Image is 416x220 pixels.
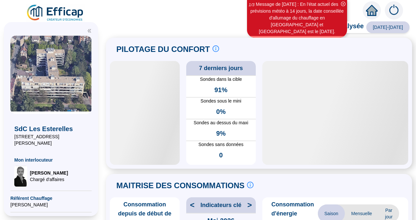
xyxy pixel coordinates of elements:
[366,21,409,33] span: [DATE]-[DATE]
[214,85,227,94] span: 91%
[216,129,226,138] span: 9%
[247,200,256,210] span: >
[14,157,88,163] span: Mon interlocuteur
[199,64,243,73] span: 7 derniers jours
[10,195,92,202] span: Référent Chauffage
[216,107,226,116] span: 0%
[213,45,219,52] span: info-circle
[14,124,88,133] span: SdC Les Esterelles
[341,2,345,6] span: close-circle
[116,180,244,191] span: MAITRISE DES CONSOMMATIONS
[366,5,378,16] span: home
[10,202,92,208] span: [PERSON_NAME]
[247,182,253,188] span: info-circle
[30,176,68,183] span: Chargé d'affaires
[201,201,241,210] span: Indicateurs clé
[14,133,88,146] span: [STREET_ADDRESS][PERSON_NAME]
[186,200,195,210] span: <
[186,141,256,148] span: Sondes sans données
[249,2,254,7] i: 1 / 3
[219,151,223,160] span: 0
[26,4,85,22] img: efficap energie logo
[248,1,346,35] div: Message de [DATE] : En l'état actuel des prévisions météo à 14 jours, la date conseillée d'alluma...
[385,1,403,19] img: alerts
[186,119,256,126] span: Sondes au dessus du maxi
[186,98,256,104] span: Sondes sous le mini
[30,170,68,176] span: [PERSON_NAME]
[14,166,27,187] img: Chargé d'affaires
[116,44,210,55] span: PILOTAGE DU CONFORT
[186,76,256,83] span: Sondes dans la cible
[87,29,92,33] span: double-left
